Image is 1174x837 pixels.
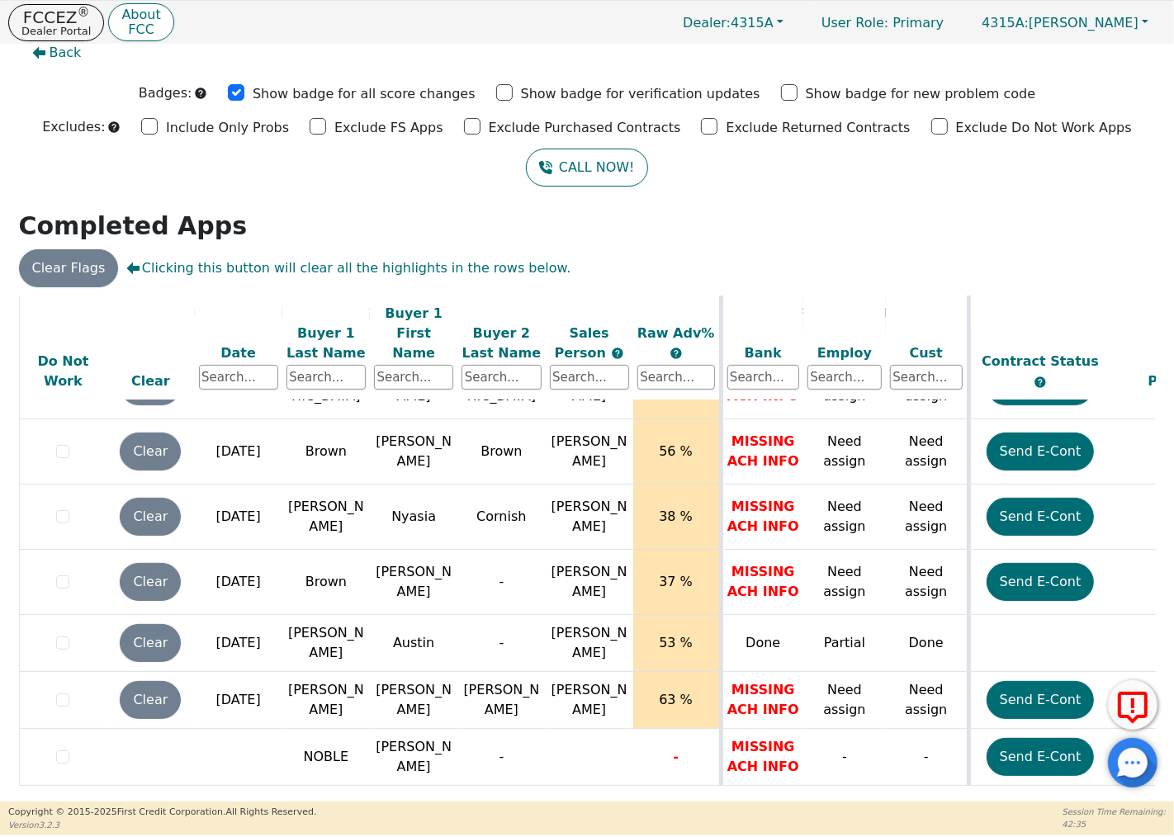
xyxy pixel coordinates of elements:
input: Search... [462,365,541,390]
span: [PERSON_NAME] [551,625,627,660]
input: Search... [550,365,629,390]
td: [PERSON_NAME] [282,615,370,672]
span: All Rights Reserved. [225,806,316,817]
span: [PERSON_NAME] [551,433,627,469]
p: Show badge for verification updates [521,84,760,104]
td: Need assign [803,419,886,485]
span: [PERSON_NAME] [982,15,1138,31]
button: Send E-Cont [987,681,1095,719]
button: Clear [120,563,181,601]
span: 38 % [659,508,693,524]
button: Dealer:4315A [665,10,801,35]
td: Cornish [457,485,545,550]
p: Badges: [139,83,192,103]
span: 4315A [683,15,774,31]
button: Clear Flags [19,249,119,287]
p: Exclude FS Apps [334,118,443,138]
input: Search... [374,365,453,390]
span: [PERSON_NAME] [551,499,627,534]
td: - [457,729,545,786]
button: FCCEZ®Dealer Portal [8,4,104,41]
span: Contract Status [982,353,1099,369]
button: Report Error to FCC [1108,680,1157,730]
span: Sales Person [555,324,611,360]
span: [PERSON_NAME] [551,564,627,599]
button: Clear [120,498,181,536]
p: About [121,8,160,21]
sup: ® [78,5,90,20]
td: MISSING ACH INFO [721,729,803,786]
input: Search... [890,365,963,390]
span: 63 % [659,692,693,707]
button: AboutFCC [108,3,173,42]
td: MISSING ACH INFO [721,485,803,550]
p: Dealer Portal [21,26,91,36]
a: User Role: Primary [805,7,960,39]
strong: Completed Apps [19,211,248,240]
span: 53 % [659,635,693,650]
button: Clear [120,681,181,719]
p: FCC [121,23,160,36]
button: Clear [120,433,181,471]
td: Nyasia [370,485,457,550]
td: Need assign [803,485,886,550]
td: - [886,729,968,786]
td: [DATE] [195,615,282,672]
p: Version 3.2.3 [8,819,316,831]
span: - [673,749,679,764]
input: Search... [807,365,882,390]
td: - [457,550,545,615]
div: Employ [807,343,882,362]
p: Include Only Probs [166,118,289,138]
td: Need assign [803,550,886,615]
td: MISSING ACH INFO [721,419,803,485]
div: Clear [111,371,190,391]
p: Excludes: [42,117,105,137]
td: [PERSON_NAME] [282,485,370,550]
input: Search... [199,365,278,390]
div: Cust [890,343,963,362]
input: Search... [637,365,715,390]
p: FCCEZ [21,9,91,26]
td: Brown [282,550,370,615]
span: Raw Adv% [637,324,715,340]
span: User Role : [821,15,888,31]
td: MISSING ACH INFO [721,550,803,615]
p: Exclude Purchased Contracts [489,118,681,138]
td: Need assign [886,672,968,729]
p: Show badge for all score changes [253,84,476,104]
td: [PERSON_NAME] [370,672,457,729]
td: [DATE] [195,672,282,729]
div: Buyer 1 First Name [374,303,453,362]
td: [DATE] [195,419,282,485]
button: 4315A:[PERSON_NAME] [964,10,1166,35]
button: CALL NOW! [526,149,647,187]
button: Clear [120,624,181,662]
input: Search... [286,365,366,390]
td: - [803,729,886,786]
td: Need assign [886,419,968,485]
input: Search... [727,365,800,390]
button: Send E-Cont [987,563,1095,601]
button: Send E-Cont [987,433,1095,471]
div: Bank [727,343,800,362]
p: Primary [805,7,960,39]
span: Back [50,43,82,63]
p: 42:35 [1063,818,1166,830]
span: Dealer: [683,15,731,31]
td: [PERSON_NAME] [370,550,457,615]
span: Clicking this button will clear all the highlights in the rows below. [126,258,570,278]
td: Need assign [886,485,968,550]
span: 4315A: [982,15,1029,31]
td: Need assign [803,672,886,729]
td: NOBLE [282,729,370,786]
div: Buyer 1 Last Name [286,323,366,362]
span: 56 % [659,443,693,459]
span: 37 % [659,574,693,589]
td: Done [886,615,968,672]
